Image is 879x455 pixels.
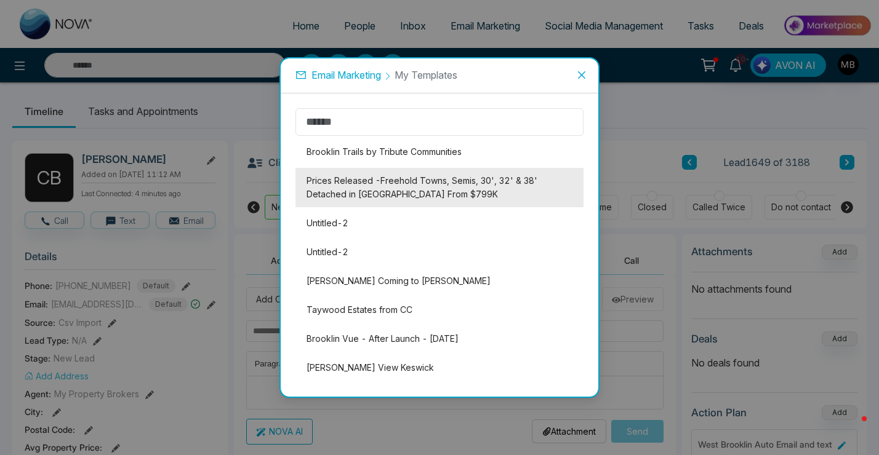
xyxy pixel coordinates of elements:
li: [PERSON_NAME] View Keswick [295,355,584,381]
li: Untitled-2 [295,210,584,236]
li: Prices Released -Freehold Towns, Semis, 30', 32' & 38' Detached in [GEOGRAPHIC_DATA] From $799K [295,168,584,207]
li: [PERSON_NAME] Coming to [PERSON_NAME] [295,268,584,294]
li: Taywood Estates from CC [295,297,584,323]
button: Close [565,58,598,92]
li: Brooklin Trails by Tribute Communities [295,139,584,165]
iframe: Intercom live chat [837,413,867,443]
li: Untitled-2 [295,239,584,265]
span: close [577,70,587,80]
span: My Templates [395,69,457,81]
li: Brooklin Vue - After Launch - [DATE] [295,326,584,352]
span: Email Marketing [311,69,381,81]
